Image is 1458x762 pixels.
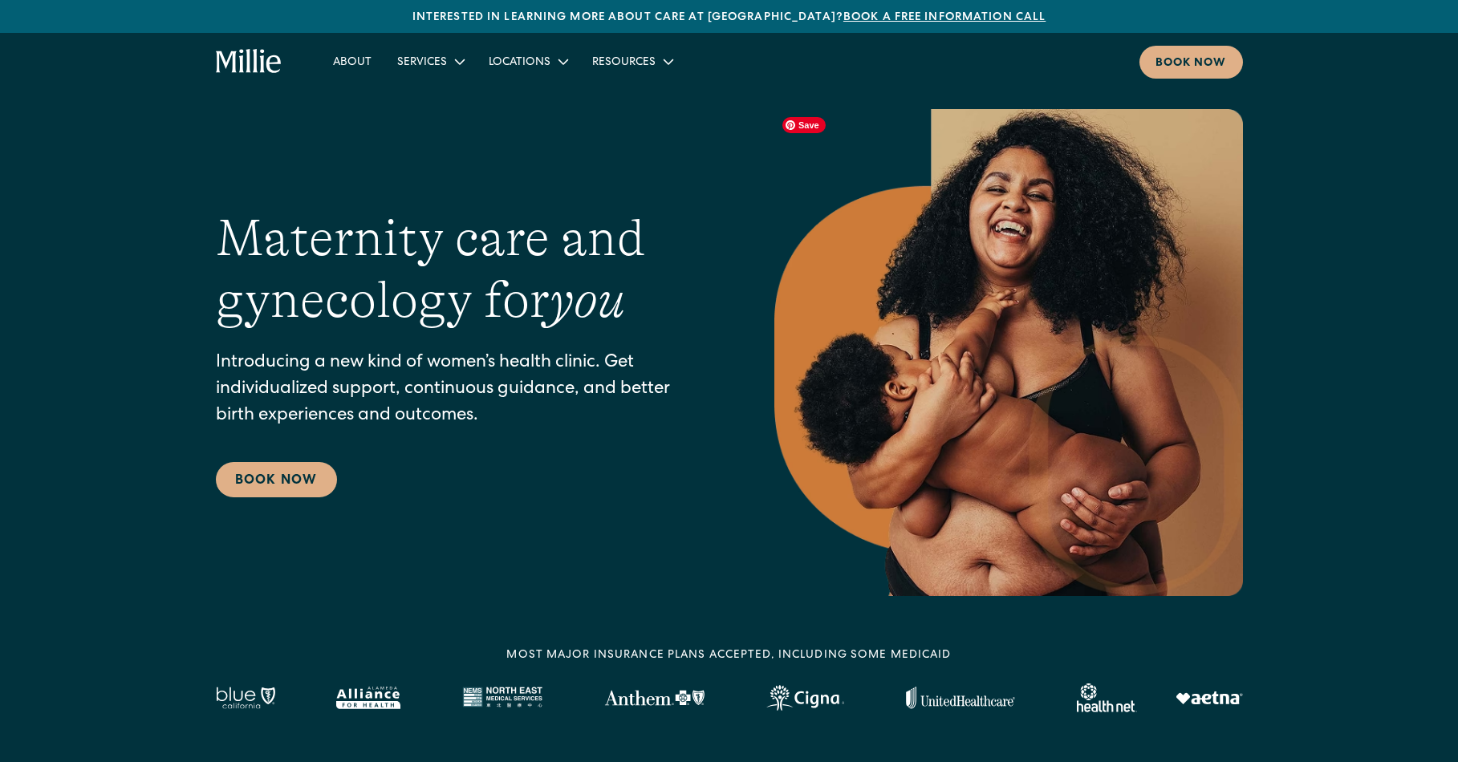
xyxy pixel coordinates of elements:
em: you [550,271,625,329]
img: North East Medical Services logo [462,687,542,709]
a: Book a free information call [843,12,1046,23]
img: Healthnet logo [1077,683,1137,712]
img: Cigna logo [766,685,844,711]
h1: Maternity care and gynecology for [216,208,710,331]
div: Services [384,48,476,75]
a: Book Now [216,462,337,497]
a: About [320,48,384,75]
span: Save [782,117,826,133]
img: United Healthcare logo [906,687,1015,709]
div: Locations [489,55,550,71]
a: home [216,49,282,75]
div: Book now [1155,55,1227,72]
div: MOST MAJOR INSURANCE PLANS ACCEPTED, INCLUDING some MEDICAID [506,647,951,664]
div: Resources [579,48,684,75]
div: Services [397,55,447,71]
img: Smiling mother with her baby in arms, celebrating body positivity and the nurturing bond of postp... [774,109,1243,596]
div: Locations [476,48,579,75]
p: Introducing a new kind of women’s health clinic. Get individualized support, continuous guidance,... [216,351,710,430]
div: Resources [592,55,656,71]
img: Aetna logo [1176,691,1243,704]
img: Alameda Alliance logo [336,687,400,709]
img: Blue California logo [216,687,275,709]
a: Book now [1139,46,1243,79]
img: Anthem Logo [604,690,705,706]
